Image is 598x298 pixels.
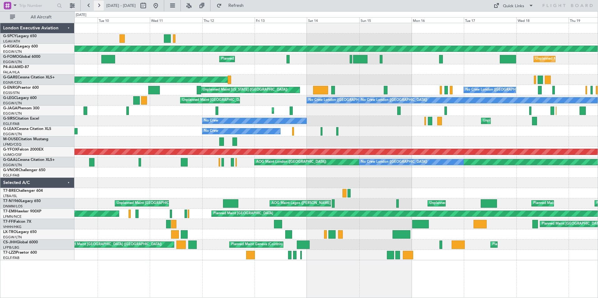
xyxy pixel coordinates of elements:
[98,17,150,23] div: Tue 10
[3,39,20,44] a: LGAV/ATH
[359,17,412,23] div: Sun 15
[3,163,22,167] a: EGGW/LTN
[223,3,249,8] span: Refresh
[3,137,18,141] span: M-OUSE
[3,199,21,203] span: T7-N1960
[516,17,569,23] div: Wed 18
[3,132,22,137] a: EGGW/LTN
[3,34,17,38] span: G-SPCY
[3,220,31,224] a: T7-FFIFalcon 7X
[3,101,22,106] a: EGGW/LTN
[464,17,516,23] div: Tue 17
[3,142,21,147] a: LFMD/CEQ
[202,17,255,23] div: Thu 12
[182,96,285,105] div: Unplanned Maint [GEOGRAPHIC_DATA] ([GEOGRAPHIC_DATA])
[3,148,18,151] span: G-YFOX
[204,116,218,126] div: No Crew
[3,148,43,151] a: G-YFOXFalcon 2000EX
[3,96,17,100] span: G-LEGC
[3,230,37,234] a: LX-TROLegacy 650
[3,241,38,244] a: CS-JHHGlobal 6000
[3,80,22,85] a: EGNR/CEG
[3,210,41,213] a: T7-EMIHawker 900XP
[3,256,19,260] a: EGLF/FAB
[204,127,218,136] div: No Crew
[3,173,19,178] a: EGLF/FAB
[308,96,375,105] div: No Crew London ([GEOGRAPHIC_DATA])
[3,76,55,79] a: G-GARECessna Citation XLS+
[3,225,22,229] a: VHHH/HKG
[3,127,51,131] a: G-LEAXCessna Citation XLS
[7,12,68,22] button: All Aircraft
[3,235,22,240] a: EGGW/LTN
[3,152,22,157] a: UUMO/OSF
[3,76,18,79] span: G-GARE
[255,17,307,23] div: Fri 13
[3,158,18,162] span: G-GAAL
[490,1,537,11] button: Quick Links
[3,220,14,224] span: T7-FFI
[16,15,66,19] span: All Aircraft
[3,34,37,38] a: G-SPCYLegacy 650
[3,204,23,209] a: DNMM/LOS
[76,12,86,18] div: [DATE]
[3,111,22,116] a: EGGW/LTN
[503,3,524,9] div: Quick Links
[492,240,591,249] div: Planned Maint [GEOGRAPHIC_DATA] ([GEOGRAPHIC_DATA])
[3,117,15,121] span: G-SIRS
[429,199,535,208] div: Unplanned Maint Lagos ([GEOGRAPHIC_DATA][PERSON_NAME])
[3,45,18,48] span: G-KGKG
[3,214,22,219] a: LFMN/NCE
[3,168,45,172] a: G-VNORChallenger 650
[221,54,320,64] div: Planned Maint [GEOGRAPHIC_DATA] ([GEOGRAPHIC_DATA])
[361,96,427,105] div: No Crew London ([GEOGRAPHIC_DATA])
[465,85,532,95] div: No Crew London ([GEOGRAPHIC_DATA])
[3,189,43,193] a: T7-BREChallenger 604
[3,96,37,100] a: G-LEGCLegacy 600
[3,117,39,121] a: G-SIRSCitation Excel
[3,70,20,75] a: FALA/HLA
[483,116,586,126] div: Unplanned Maint [GEOGRAPHIC_DATA] ([GEOGRAPHIC_DATA])
[3,137,48,141] a: M-OUSECitation Mustang
[3,199,41,203] a: T7-N1960Legacy 650
[3,65,17,69] span: P4-AUA
[3,122,19,126] a: EGLF/FAB
[307,17,359,23] div: Sat 14
[3,251,16,255] span: T7-LZZI
[3,107,18,110] span: G-JAGA
[3,45,38,48] a: G-KGKGLegacy 600
[3,251,37,255] a: T7-LZZIPraetor 600
[213,209,273,218] div: Planned Maint [GEOGRAPHIC_DATA]
[3,241,17,244] span: CS-JHH
[3,194,17,198] a: LTBA/ISL
[3,55,40,59] a: G-FOMOGlobal 6000
[106,3,136,8] span: [DATE] - [DATE]
[3,245,19,250] a: LFPB/LBG
[3,230,17,234] span: LX-TRO
[3,189,16,193] span: T7-BRE
[3,127,17,131] span: G-LEAX
[271,199,332,208] div: AOG Maint Lagos ([PERSON_NAME])
[3,210,15,213] span: T7-EMI
[412,17,464,23] div: Mon 16
[63,240,162,249] div: Planned Maint [GEOGRAPHIC_DATA] ([GEOGRAPHIC_DATA])
[256,157,326,167] div: AOG Maint London ([GEOGRAPHIC_DATA])
[231,240,283,249] div: Planned Maint Geneva (Cointrin)
[3,107,39,110] a: G-JAGAPhenom 300
[150,17,202,23] div: Wed 11
[3,49,22,54] a: EGGW/LTN
[117,199,220,208] div: Unplanned Maint [GEOGRAPHIC_DATA] ([GEOGRAPHIC_DATA])
[19,1,55,10] input: Trip Number
[361,157,427,167] div: No Crew London ([GEOGRAPHIC_DATA])
[3,60,22,64] a: EGGW/LTN
[3,86,39,90] a: G-ENRGPraetor 600
[3,158,55,162] a: G-GAALCessna Citation XLS+
[3,86,18,90] span: G-ENRG
[203,85,287,95] div: Unplanned Maint [US_STATE] ([GEOGRAPHIC_DATA])
[214,1,251,11] button: Refresh
[3,91,20,95] a: EGSS/STN
[3,65,29,69] a: P4-AUAMD-87
[3,168,18,172] span: G-VNOR
[3,55,19,59] span: G-FOMO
